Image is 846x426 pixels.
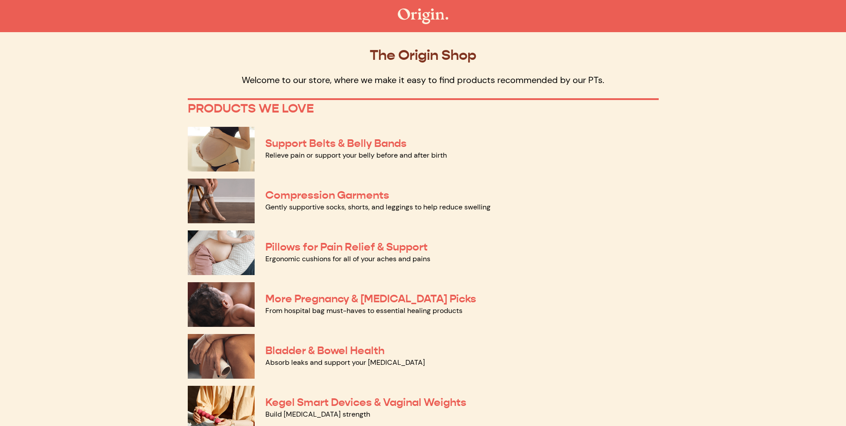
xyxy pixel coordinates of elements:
p: Welcome to our store, where we make it easy to find products recommended by our PTs. [188,74,659,86]
a: Support Belts & Belly Bands [265,137,407,150]
img: Bladder & Bowel Health [188,334,255,379]
a: Gently supportive socks, shorts, and leggings to help reduce swelling [265,202,491,212]
a: Ergonomic cushions for all of your aches and pains [265,254,430,263]
a: More Pregnancy & [MEDICAL_DATA] Picks [265,292,476,305]
a: Relieve pain or support your belly before and after birth [265,150,447,160]
p: The Origin Shop [188,46,659,63]
img: Compression Garments [188,179,255,223]
img: Support Belts & Belly Bands [188,127,255,171]
a: Pillows for Pain Relief & Support [265,240,428,254]
img: The Origin Shop [398,8,448,24]
a: From hospital bag must-haves to essential healing products [265,306,462,315]
a: Build [MEDICAL_DATA] strength [265,409,370,419]
img: More Pregnancy & Postpartum Picks [188,282,255,327]
a: Kegel Smart Devices & Vaginal Weights [265,396,466,409]
a: Absorb leaks and support your [MEDICAL_DATA] [265,358,425,367]
img: Pillows for Pain Relief & Support [188,230,255,275]
a: Compression Garments [265,188,389,202]
a: Bladder & Bowel Health [265,344,384,357]
p: PRODUCTS WE LOVE [188,101,659,116]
